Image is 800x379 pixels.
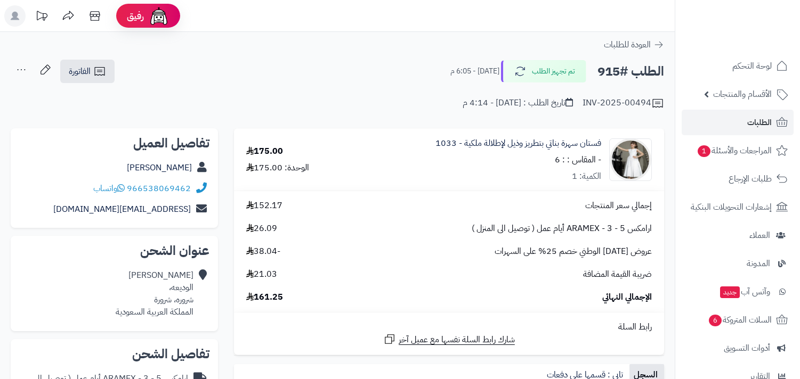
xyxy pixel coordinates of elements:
[719,284,770,299] span: وآتس آب
[127,10,144,22] span: رفيق
[682,223,794,248] a: العملاء
[691,200,772,215] span: إشعارات التحويلات البنكية
[585,200,652,212] span: إجمالي سعر المنتجات
[238,321,660,333] div: رابط السلة
[682,335,794,361] a: أدوات التسويق
[383,333,515,346] a: شارك رابط السلة نفسها مع عميل آخر
[732,59,772,73] span: لوحة التحكم
[246,291,283,303] span: 161.25
[749,228,770,243] span: العملاء
[472,223,652,235] span: ارامكس ARAMEX - 3 - 5 أيام عمل ( توصيل الى المنزل )
[53,203,191,216] a: [EMAIL_ADDRESS][DOMAIN_NAME]
[602,291,652,303] span: الإجمالي النهائي
[729,171,772,186] span: طلبات الإرجاع
[747,256,770,271] span: المدونة
[19,244,209,257] h2: عنوان الشحن
[450,66,499,77] small: [DATE] - 6:05 م
[724,341,770,356] span: أدوات التسويق
[246,162,309,174] div: الوحدة: 175.00
[19,348,209,360] h2: تفاصيل الشحن
[682,251,794,276] a: المدونة
[246,145,283,158] div: 175.00
[713,87,772,102] span: الأقسام والمنتجات
[28,5,55,29] a: تحديثات المنصة
[682,166,794,192] a: طلبات الإرجاع
[682,110,794,135] a: الطلبات
[682,194,794,220] a: إشعارات التحويلات البنكية
[246,200,282,212] span: 152.17
[747,115,772,130] span: الطلبات
[246,268,277,281] span: 21.03
[501,60,586,83] button: تم تجهيز الطلب
[399,334,515,346] span: شارك رابط السلة نفسها مع عميل آخر
[583,268,652,281] span: ضريبة القيمة المضافة
[597,61,664,83] h2: الطلب #915
[435,137,601,150] a: فستان سهرة بناتي بتطريز وذيل لإطلالة ملكية - 1033
[495,245,652,258] span: عروض [DATE] الوطني خصم 25% على السهرات
[127,182,191,195] a: 966538069462
[697,143,772,158] span: المراجعات والأسئلة
[604,38,664,51] a: العودة للطلبات
[698,145,710,157] span: 1
[682,307,794,333] a: السلات المتروكة6
[572,170,601,183] div: الكمية: 1
[604,38,651,51] span: العودة للطلبات
[116,269,193,318] div: [PERSON_NAME] الوديعه، شروره، شرورة المملكة العربية السعودية
[555,153,601,166] small: - المقاس : : 6
[682,53,794,79] a: لوحة التحكم
[610,138,651,181] img: 1756220308-413A5103-90x90.jpeg
[127,161,192,174] a: [PERSON_NAME]
[682,279,794,304] a: وآتس آبجديد
[246,245,280,258] span: -38.04
[682,138,794,163] a: المراجعات والأسئلة1
[19,137,209,150] h2: تفاصيل العميل
[583,97,664,110] div: INV-2025-00494
[60,60,115,83] a: الفاتورة
[69,65,91,78] span: الفاتورة
[463,97,573,109] div: تاريخ الطلب : [DATE] - 4:14 م
[148,5,169,27] img: ai-face.png
[709,315,722,326] span: 6
[720,286,740,298] span: جديد
[246,223,277,235] span: 26.09
[93,182,125,195] a: واتساب
[708,312,772,327] span: السلات المتروكة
